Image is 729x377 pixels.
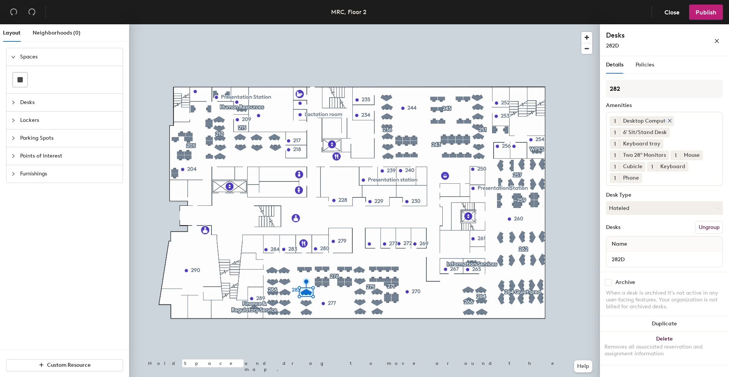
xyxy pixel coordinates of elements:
button: 1 [610,139,620,149]
span: 1 [614,140,616,148]
div: Archive [615,279,635,286]
span: Details [606,62,623,68]
span: collapsed [11,136,16,140]
button: Redo (⌘ + ⇧ + Z) [24,5,39,20]
button: 1 [610,162,620,172]
span: Furnishings [20,165,118,183]
span: 1 [675,151,677,159]
div: Amenities [606,103,723,109]
span: collapsed [11,100,16,105]
button: Publish [689,5,723,20]
div: MRC, Floor 2 [331,7,366,17]
span: Close [664,9,680,16]
span: Points of Interest [20,147,118,165]
span: close [714,38,720,44]
div: Removes all associated reservation and assignment information [604,344,724,357]
span: Publish [696,9,716,16]
span: collapsed [11,172,16,176]
div: Keyboard [657,162,688,172]
span: Desks [20,94,118,111]
div: Mouse [680,150,703,160]
button: DeleteRemoves all associated reservation and assignment information [600,331,729,365]
span: 1 [614,151,616,159]
span: Parking Spots [20,129,118,147]
div: When a desk is archived it's not active in any user-facing features. Your organization is not bil... [606,290,723,310]
span: Layout [3,30,21,36]
button: Duplicate [600,316,729,331]
span: expanded [11,55,16,59]
span: 1 [614,174,616,182]
button: 1 [610,173,620,183]
span: collapsed [11,118,16,123]
button: Help [574,360,592,372]
input: Unnamed desk [608,254,721,265]
span: 1 [614,163,616,171]
span: 282D [606,43,619,49]
h4: Desks [606,30,690,40]
div: 6' Sit/Stand Desk [620,128,670,137]
div: Two 28" Monitors [620,150,669,160]
div: Desk Type [606,192,723,198]
div: Desks [606,224,620,230]
span: undo [10,8,17,16]
button: 1 [647,162,657,172]
span: Policies [636,62,654,68]
span: Lockers [20,112,118,129]
span: 1 [614,129,616,137]
button: Custom Resource [6,359,123,371]
div: Keyboard tray [620,139,663,149]
button: 1 [671,150,680,160]
span: Neighborhoods (0) [33,30,80,36]
button: Undo (⌘ + Z) [6,5,21,20]
span: Custom Resource [47,362,91,368]
span: Name [608,237,631,251]
button: Ungroup [695,221,723,234]
button: 1 [610,116,620,126]
span: 1 [614,117,616,125]
button: Hoteled [606,201,723,215]
span: 1 [651,163,653,171]
div: Cubicle [620,162,645,172]
div: Desktop Computer [620,116,674,126]
button: 1 [610,128,620,137]
span: collapsed [11,154,16,158]
div: Phone [620,173,642,183]
span: Spaces [20,48,118,66]
button: 1 [610,150,620,160]
button: Close [658,5,686,20]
